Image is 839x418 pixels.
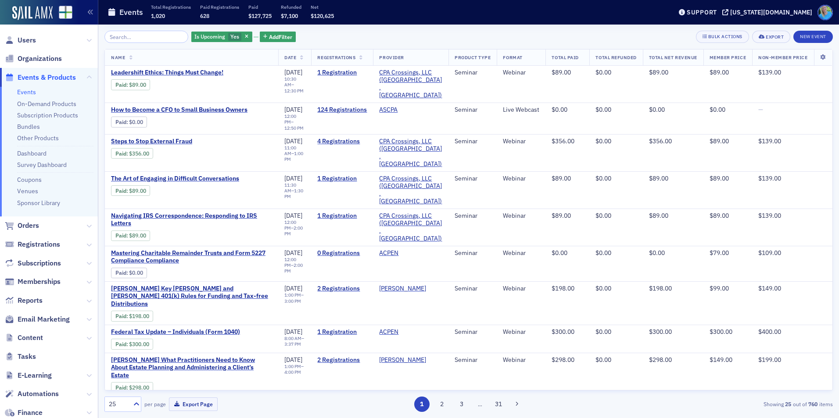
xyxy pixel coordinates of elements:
time: 11:30 AM [284,182,296,194]
a: Paid [115,81,126,88]
a: CPA Crossings, LLC ([GEOGRAPHIC_DATA], [GEOGRAPHIC_DATA]) [379,138,442,168]
a: Paid [115,150,126,157]
span: [DATE] [284,137,302,145]
p: Net [311,4,334,10]
a: Registrations [5,240,60,249]
a: Finance [5,408,43,418]
time: 10:30 AM [284,76,296,88]
div: – [284,182,305,199]
a: E-Learning [5,371,52,380]
span: Tasks [18,352,36,361]
a: Paid [115,384,126,391]
time: 12:50 PM [284,125,304,131]
span: Total Refunded [595,54,636,60]
span: $300.00 [710,328,732,336]
span: $0.00 [129,119,143,125]
span: $89.00 [129,232,146,239]
span: $89.00 [552,174,571,182]
span: Registrations [18,240,60,249]
span: $89.00 [710,174,729,182]
a: On-Demand Products [17,100,76,108]
div: Seminar [455,69,491,77]
a: [PERSON_NAME] [379,356,426,364]
span: $0.00 [649,249,665,257]
span: $0.00 [595,249,611,257]
button: 2 [434,397,449,412]
span: $149.00 [710,356,732,364]
div: Seminar [455,328,491,336]
a: Paid [115,341,126,347]
time: 11:00 AM [284,145,296,156]
div: 25 [109,400,128,409]
a: Paid [115,232,126,239]
span: CPA Crossings, LLC (Rochester, MI) [379,138,442,168]
a: The Art of Engaging in Difficult Conversations [111,175,258,183]
div: Support [687,8,717,16]
div: – [284,292,305,304]
a: Bundles [17,123,40,131]
input: Search… [104,31,188,43]
a: CPA Crossings, LLC ([GEOGRAPHIC_DATA], [GEOGRAPHIC_DATA]) [379,212,442,243]
span: $139.00 [758,68,781,76]
div: – [284,336,305,347]
a: Survey Dashboard [17,161,67,169]
span: : [115,119,129,125]
span: $120,625 [311,12,334,19]
div: – [284,220,305,237]
span: $356.00 [129,150,149,157]
a: 124 Registrations [317,106,367,114]
a: How to Become a CFO to Small Business Owners [111,106,258,114]
span: Surgent's What Practitioners Need to Know About Estate Planning and Administering a Client’s Estate [111,356,272,379]
span: $89.00 [649,68,668,76]
span: Finance [18,408,43,418]
span: $300.00 [552,328,574,336]
a: CPA Crossings, LLC ([GEOGRAPHIC_DATA], [GEOGRAPHIC_DATA]) [379,69,442,99]
span: E-Learning [18,371,52,380]
div: Seminar [455,138,491,145]
div: Paid: 2 - $29800 [111,382,153,393]
span: $0.00 [129,269,143,276]
span: CPA Crossings, LLC (Rochester, MI) [379,69,442,99]
div: Webinar [503,285,539,293]
div: Seminar [455,356,491,364]
p: Paid [248,4,272,10]
span: Orders [18,221,39,230]
span: $0.00 [595,356,611,364]
div: Showing out of items [596,400,833,408]
a: Leadershift Ethics: Things Must Change! [111,69,258,77]
time: 2:00 PM [284,262,303,274]
a: Navigating IRS Correspondence: Responding to IRS Letters [111,212,272,227]
a: [PERSON_NAME] [379,285,426,293]
span: $139.00 [758,174,781,182]
div: Paid: 121 - $0 [111,117,147,127]
div: – [284,364,305,375]
strong: 25 [784,400,793,408]
span: Provider [379,54,404,60]
span: $89.00 [710,68,729,76]
div: Seminar [455,175,491,183]
p: Paid Registrations [200,4,239,10]
a: Events & Products [5,73,76,82]
time: 12:30 PM [284,88,304,94]
div: Paid: 2 - $19800 [111,311,153,321]
span: $79.00 [710,249,729,257]
a: Steps to Stop External Fraud [111,138,258,145]
a: Orders [5,221,39,230]
time: 1:00 PM [284,150,303,162]
span: Profile [817,5,833,20]
a: ASCPA [379,106,398,114]
span: $198.00 [129,313,149,319]
a: 4 Registrations [317,138,367,145]
a: Paid [115,188,126,194]
a: Mastering Charitable Remainder Trusts and Form 5227 Compliance Compliance [111,249,272,265]
a: [PERSON_NAME] Key [PERSON_NAME] and [PERSON_NAME] 401(k) Rules for Funding and Tax-free Distribut... [111,285,272,308]
div: Webinar [503,69,539,77]
div: Webinar [503,175,539,183]
span: $300.00 [649,328,672,336]
span: $89.00 [129,188,146,194]
a: Dashboard [17,149,47,157]
a: [PERSON_NAME] What Practitioners Need to Know About Estate Planning and Administering a Client’s ... [111,356,272,379]
span: : [115,269,129,276]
